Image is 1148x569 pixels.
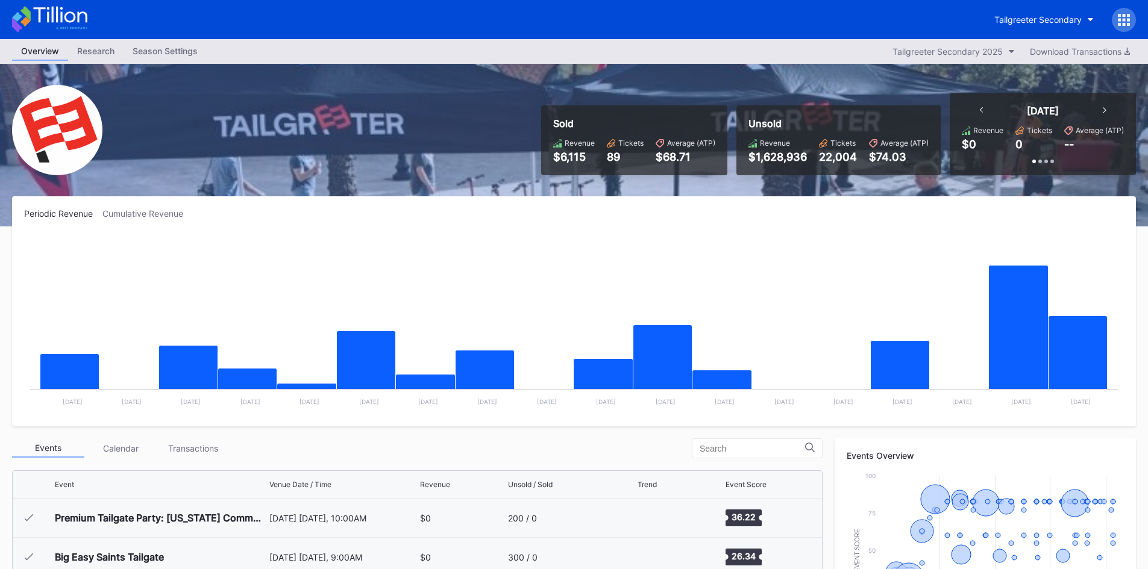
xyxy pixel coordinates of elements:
div: Premium Tailgate Party: [US_STATE] Commanders vs. [US_STATE] Giants [55,512,266,524]
text: 75 [868,509,876,517]
img: Tailgreeter_Secondary.png [12,85,102,175]
div: Average (ATP) [667,138,715,148]
text: [DATE] [418,398,438,405]
div: -- [1064,138,1074,151]
text: [DATE] [715,398,735,405]
text: [DATE] [122,398,142,405]
svg: Chart title [24,234,1124,414]
div: Average (ATP) [1076,126,1124,135]
div: $74.03 [869,151,929,163]
div: [DATE] [DATE], 10:00AM [269,513,418,523]
div: 22,004 [819,151,857,163]
div: 200 / 0 [508,513,537,523]
div: 300 / 0 [508,552,538,562]
input: Search [700,444,805,453]
text: [DATE] [63,398,83,405]
text: [DATE] [537,398,557,405]
div: 89 [607,151,644,163]
text: [DATE] [596,398,616,405]
div: Revenue [565,138,595,148]
div: Big Easy Saints Tailgate [55,551,164,563]
text: 36.22 [732,512,756,522]
text: [DATE] [240,398,260,405]
text: [DATE] [300,398,319,405]
text: [DATE] [181,398,201,405]
div: Tickets [830,138,856,148]
div: Calendar [84,439,157,458]
div: Unsold [748,117,929,129]
div: [DATE] [DATE], 9:00AM [269,552,418,562]
div: Tickets [1027,126,1052,135]
div: Periodic Revenue [24,208,102,219]
button: Tailgreeter Secondary [985,8,1103,31]
div: Events Overview [847,450,1124,461]
text: [DATE] [1011,398,1031,405]
div: [DATE] [1027,105,1059,117]
div: Trend [638,480,657,489]
div: Tailgreeter Secondary 2025 [892,46,1003,57]
text: [DATE] [656,398,676,405]
div: $1,628,936 [748,151,807,163]
div: Research [68,42,124,60]
div: Tailgreeter Secondary [994,14,1082,25]
div: Events [12,439,84,458]
div: Event Score [726,480,767,489]
button: Download Transactions [1024,43,1136,60]
div: Revenue [760,138,790,148]
div: $68.71 [656,151,715,163]
div: Event [55,480,74,489]
div: Download Transactions [1030,46,1130,57]
div: Season Settings [124,42,207,60]
div: 0 [1015,138,1023,151]
div: Unsold / Sold [508,480,553,489]
div: $6,115 [553,151,595,163]
text: [DATE] [1071,398,1091,405]
div: Venue Date / Time [269,480,331,489]
button: Tailgreeter Secondary 2025 [886,43,1021,60]
svg: Chart title [638,503,674,533]
div: Sold [553,117,715,129]
text: 50 [868,547,876,554]
text: [DATE] [952,398,972,405]
div: $0 [420,513,431,523]
div: Revenue [420,480,450,489]
text: [DATE] [892,398,912,405]
text: [DATE] [359,398,379,405]
text: 100 [865,472,876,479]
text: [DATE] [833,398,853,405]
text: [DATE] [774,398,794,405]
div: Tickets [618,138,644,148]
div: $0 [420,552,431,562]
text: [DATE] [477,398,497,405]
text: 26.34 [732,551,756,561]
div: $0 [962,138,976,151]
div: Revenue [973,126,1003,135]
div: Transactions [157,439,229,458]
div: Cumulative Revenue [102,208,193,219]
div: Average (ATP) [880,138,929,148]
a: Season Settings [124,42,207,61]
a: Overview [12,42,68,61]
a: Research [68,42,124,61]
